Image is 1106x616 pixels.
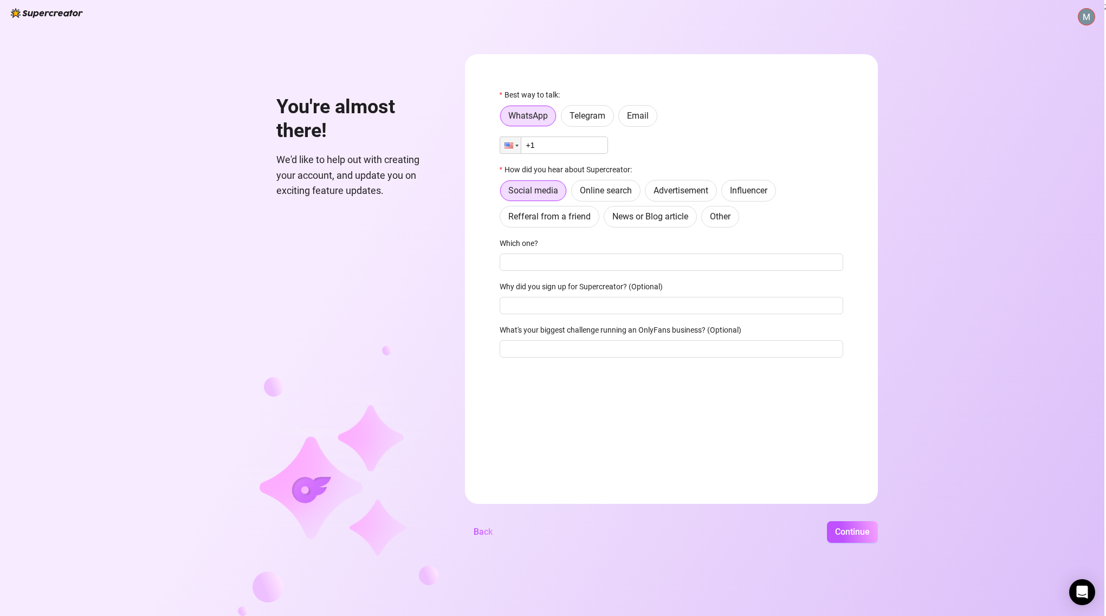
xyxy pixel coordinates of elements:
[500,281,670,293] label: Why did you sign up for Supercreator? (Optional)
[500,340,843,358] input: What's your biggest challenge running an OnlyFans business? (Optional)
[500,254,843,271] input: Which one?
[500,297,843,314] input: Why did you sign up for Supercreator? (Optional)
[276,152,439,198] span: We'd like to help out with creating your account, and update you on exciting feature updates.
[627,111,649,121] span: Email
[612,211,688,222] span: News or Blog article
[1069,579,1095,605] div: Open Intercom Messenger
[508,111,548,121] span: WhatsApp
[570,111,605,121] span: Telegram
[474,527,493,537] span: Back
[500,89,567,101] label: Best way to talk:
[835,527,870,537] span: Continue
[500,324,748,336] label: What's your biggest challenge running an OnlyFans business? (Optional)
[500,164,639,176] label: How did you hear about Supercreator:
[276,95,439,142] h1: You're almost there!
[500,237,545,249] label: Which one?
[827,521,878,543] button: Continue
[500,137,521,153] div: United States: + 1
[11,8,83,18] img: logo
[508,211,591,222] span: Refferal from a friend
[710,211,730,222] span: Other
[580,185,632,196] span: Online search
[500,137,608,154] input: 1 (702) 123-4567
[1078,9,1095,25] img: ACg8ocL6IlUwf3-So_FlwDCJMr3Enmmi83VGQJjrlYYVOWlvfhrFxg=s96-c
[508,185,558,196] span: Social media
[730,185,767,196] span: Influencer
[654,185,708,196] span: Advertisement
[465,521,501,543] button: Back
